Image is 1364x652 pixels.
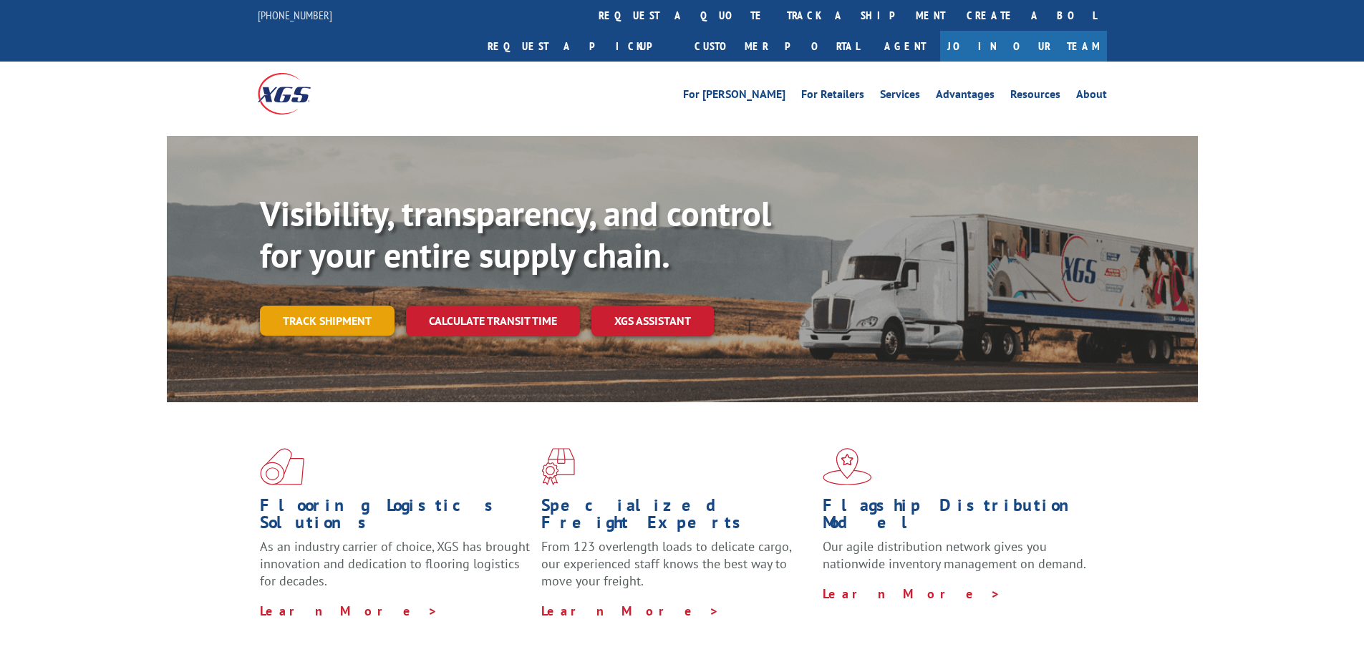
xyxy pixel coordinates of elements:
p: From 123 overlength loads to delicate cargo, our experienced staff knows the best way to move you... [541,538,812,602]
b: Visibility, transparency, and control for your entire supply chain. [260,191,771,277]
a: [PHONE_NUMBER] [258,8,332,22]
a: XGS ASSISTANT [591,306,714,336]
a: Join Our Team [940,31,1107,62]
a: Services [880,89,920,104]
a: Learn More > [541,603,720,619]
img: xgs-icon-focused-on-flooring-red [541,448,575,485]
img: xgs-icon-flagship-distribution-model-red [823,448,872,485]
h1: Flagship Distribution Model [823,497,1093,538]
a: For Retailers [801,89,864,104]
a: Learn More > [260,603,438,619]
a: About [1076,89,1107,104]
h1: Specialized Freight Experts [541,497,812,538]
a: Customer Portal [684,31,870,62]
a: Learn More > [823,585,1001,602]
a: Resources [1010,89,1060,104]
h1: Flooring Logistics Solutions [260,497,531,538]
a: Request a pickup [477,31,684,62]
a: Track shipment [260,306,395,336]
span: Our agile distribution network gives you nationwide inventory management on demand. [823,538,1086,572]
a: For [PERSON_NAME] [683,89,785,104]
img: xgs-icon-total-supply-chain-intelligence-red [260,448,304,485]
a: Agent [870,31,940,62]
a: Advantages [936,89,995,104]
a: Calculate transit time [406,306,580,336]
span: As an industry carrier of choice, XGS has brought innovation and dedication to flooring logistics... [260,538,530,589]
